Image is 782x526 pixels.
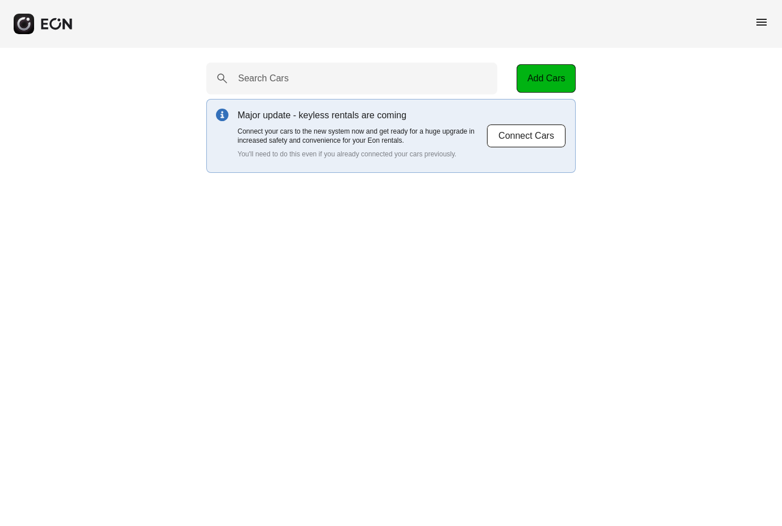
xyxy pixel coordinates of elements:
p: Connect your cars to the new system now and get ready for a huge upgrade in increased safety and ... [238,127,486,145]
button: Add Cars [517,64,576,93]
img: info [216,109,228,121]
button: Connect Cars [486,124,566,148]
span: menu [755,15,768,29]
p: Major update - keyless rentals are coming [238,109,486,122]
p: You'll need to do this even if you already connected your cars previously. [238,150,486,159]
label: Search Cars [238,72,289,85]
